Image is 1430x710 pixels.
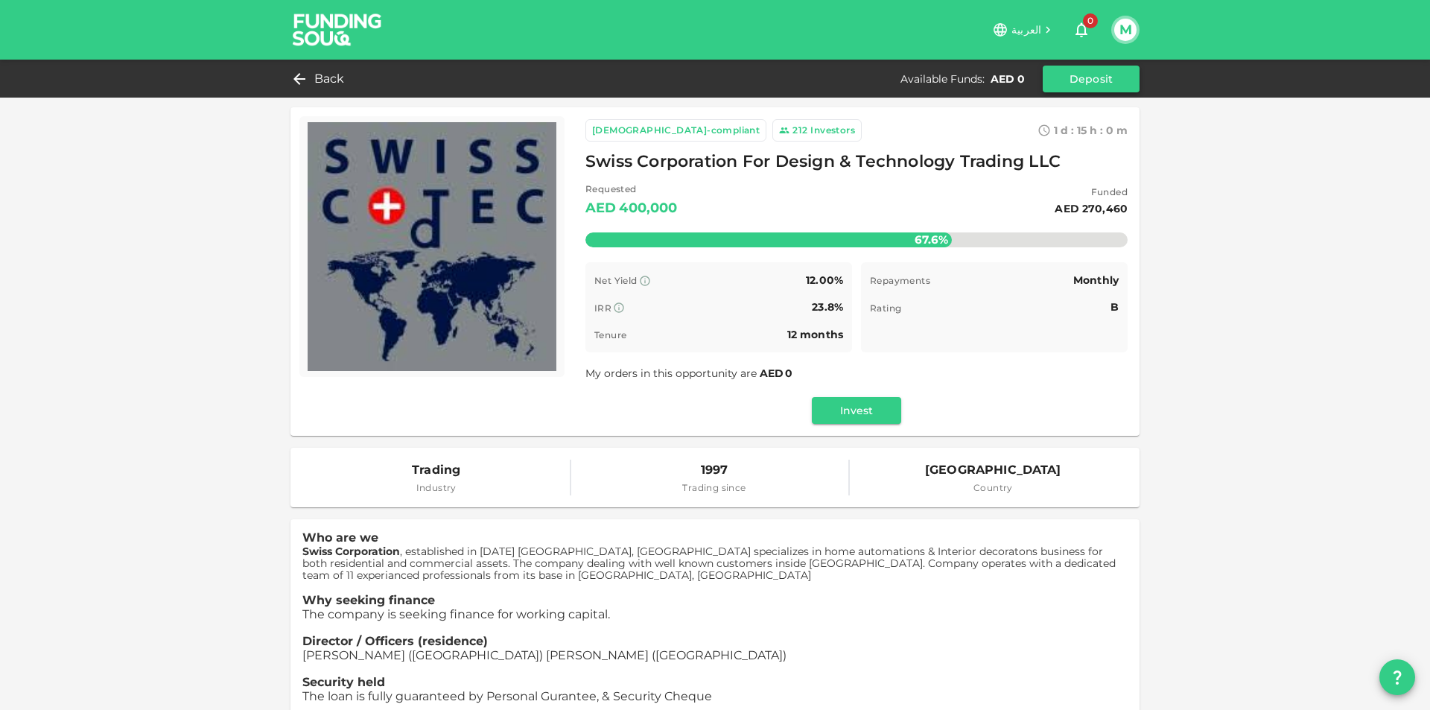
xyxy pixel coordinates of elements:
[302,675,385,689] span: Security held
[302,648,786,662] span: [PERSON_NAME] ([GEOGRAPHIC_DATA]) [PERSON_NAME] ([GEOGRAPHIC_DATA])
[792,123,807,138] div: 212
[1083,13,1098,28] span: 0
[1114,19,1137,41] button: M
[314,69,345,89] span: Back
[925,481,1061,495] span: Country
[1077,124,1087,137] span: 15
[1116,124,1128,137] span: m
[302,530,378,545] span: Who are we
[1011,23,1041,37] span: العربية
[1090,124,1103,137] span: h :
[592,123,760,138] div: [DEMOGRAPHIC_DATA]-compliant
[810,123,855,138] div: Investors
[594,302,611,314] span: IRR
[302,545,400,558] strong: Swiss Corporation
[594,275,638,286] span: Net Yield
[1054,124,1058,137] span: 1
[1379,659,1415,695] button: question
[900,72,985,86] div: Available Funds :
[870,302,901,314] span: Rating
[308,122,556,371] img: Marketplace Logo
[870,275,930,286] span: Repayments
[1073,273,1119,287] span: Monthly
[991,72,1025,86] div: AED 0
[760,367,784,380] span: AED
[806,273,843,287] span: 12.00%
[302,593,435,607] span: Why seeking finance
[1067,15,1096,45] button: 0
[302,634,488,648] span: Director / Officers (residence)
[785,367,792,380] span: 0
[585,367,794,380] span: My orders in this opportunity are
[594,329,626,340] span: Tenure
[812,397,901,424] button: Invest
[1106,124,1113,137] span: 0
[925,460,1061,481] span: [GEOGRAPHIC_DATA]
[1055,185,1128,200] span: Funded
[412,481,460,495] span: Industry
[302,545,1128,581] p: , established in [DATE] [GEOGRAPHIC_DATA], [GEOGRAPHIC_DATA] specializes in home automations & In...
[1043,66,1140,92] button: Deposit
[1110,300,1119,314] span: B
[412,460,460,481] span: Trading
[812,300,843,314] span: 23.8%
[682,460,746,481] span: 1997
[302,607,610,621] span: The company is seeking finance for working capital.
[787,328,843,341] span: 12 months
[585,182,678,197] span: Requested
[302,689,712,703] span: The loan is fully guaranteed by Personal Gurantee, & Security Cheque
[585,148,1061,177] span: Swiss Corporation For Design & Technology Trading LLC
[682,481,746,495] span: Trading since
[1061,124,1074,137] span: d :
